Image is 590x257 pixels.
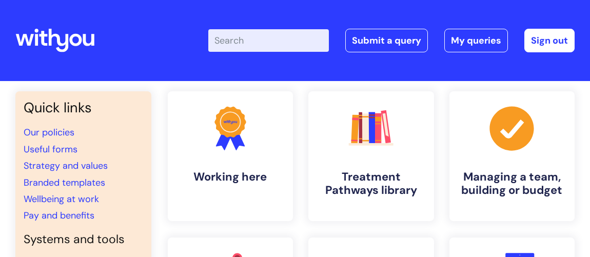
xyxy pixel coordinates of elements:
[444,29,508,52] a: My queries
[24,143,77,155] a: Useful forms
[345,29,428,52] a: Submit a query
[24,193,99,205] a: Wellbeing at work
[524,29,575,52] a: Sign out
[168,91,293,221] a: Working here
[317,170,426,197] h4: Treatment Pathways library
[208,29,575,52] div: | -
[24,232,143,247] h4: Systems and tools
[24,209,94,222] a: Pay and benefits
[24,160,108,172] a: Strategy and values
[449,91,575,221] a: Managing a team, building or budget
[24,100,143,116] h3: Quick links
[24,126,74,139] a: Our policies
[24,176,105,189] a: Branded templates
[308,91,434,221] a: Treatment Pathways library
[208,29,329,52] input: Search
[176,170,285,184] h4: Working here
[458,170,567,197] h4: Managing a team, building or budget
